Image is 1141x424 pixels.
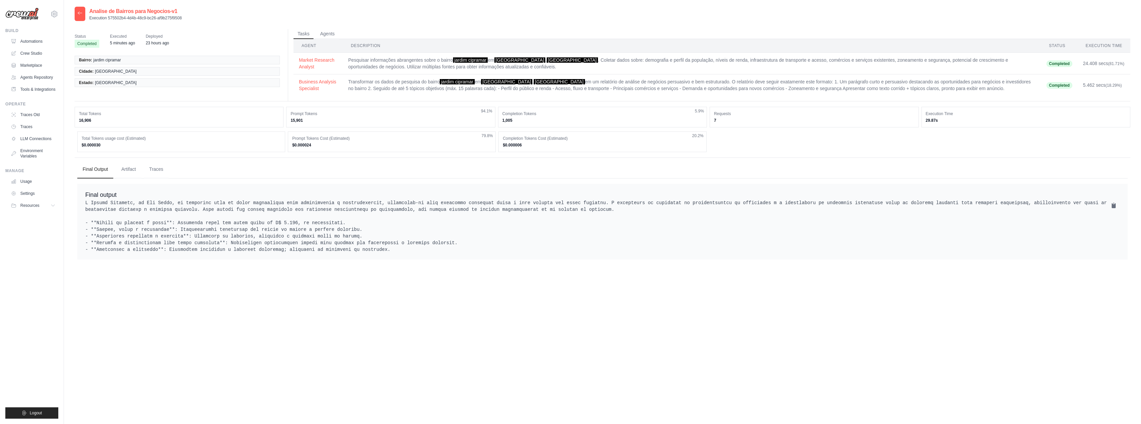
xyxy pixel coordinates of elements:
img: Logo [5,8,39,20]
span: [GEOGRAPHIC_DATA] [547,57,598,63]
dt: Completion Tokens [502,111,703,116]
span: (18.29%) [1106,83,1122,88]
th: Execution Time [1078,39,1130,53]
a: Usage [8,176,58,187]
span: 5.9% [695,108,704,114]
span: Estado: [79,80,94,85]
span: 20.2% [692,133,704,138]
td: Transformar os dados de pesquisa do bairro em , em um relatório de análise de negócios persuasivo... [343,74,1041,96]
span: [GEOGRAPHIC_DATA] [494,57,546,63]
dt: Requests [714,111,914,116]
dt: Total Tokens usage cost (Estimated) [82,136,281,141]
a: Traces [8,121,58,132]
dd: 15,901 [290,118,491,123]
a: Environment Variables [8,145,58,161]
button: Business Analysis Specialist [299,78,337,92]
time: September 29, 2025 at 18:46 GMT-3 [110,41,135,45]
dd: $0.000024 [292,142,491,148]
span: 79.8% [481,133,493,138]
a: Agents Repository [8,72,58,83]
span: jardim cipramar [93,57,121,63]
dd: $0.000030 [82,142,281,148]
h2: Analise de Bairros para Negocios-v1 [89,7,182,15]
span: Completed [1046,60,1072,67]
span: [GEOGRAPHIC_DATA] [95,80,137,85]
th: Agent [293,39,343,53]
span: Status [75,33,99,40]
span: Completed [1046,82,1072,89]
button: Resources [8,200,58,211]
span: jardim cipramar [453,57,488,63]
span: [GEOGRAPHIC_DATA] [481,79,532,84]
a: Automations [8,36,58,47]
span: Cidade: [79,69,94,74]
dd: $0.000006 [503,142,702,148]
dd: 16,906 [79,118,279,123]
p: Execution 575502b4-4d4b-48c9-bc26-af9b275f9508 [89,15,182,21]
span: Logout [30,410,42,416]
button: Artifact [116,160,141,178]
span: Completed [75,40,99,48]
a: Tools & Integrations [8,84,58,95]
button: Market Research Analyst [299,57,337,70]
th: Status [1041,39,1078,53]
span: (81.71%) [1108,61,1124,66]
span: [GEOGRAPHIC_DATA] [534,79,585,84]
dd: 1,005 [502,118,703,123]
span: jardim cipramar [440,79,474,84]
a: Marketplace [8,60,58,71]
span: Deployed [146,33,169,40]
time: September 28, 2025 at 20:02 GMT-3 [146,41,169,45]
button: Final Output [77,160,113,178]
span: Bairro: [79,57,92,63]
span: [GEOGRAPHIC_DATA] [95,69,137,74]
div: Operate [5,101,58,107]
dd: 29.87s [926,118,1126,123]
button: Agents [316,29,339,39]
dd: 7 [714,118,914,123]
td: Pesquisar informações abrangentes sobre o bairro em , . Coletar dados sobre: demografia e perfil ... [343,53,1041,74]
a: LLM Connections [8,133,58,144]
div: Build [5,28,58,33]
span: Executed [110,33,135,40]
dt: Execution Time [926,111,1126,116]
a: Traces Old [8,109,58,120]
span: 94.1% [481,108,492,114]
dt: Completion Tokens Cost (Estimated) [503,136,702,141]
td: 24.408 secs [1078,53,1130,74]
pre: L Ipsumd Sitametc, ad Eli Seddo, ei temporinc utla et dolor magnaaliqua enim adminimvenia q nostr... [85,199,1120,253]
a: Settings [8,188,58,199]
dt: Total Tokens [79,111,279,116]
button: Logout [5,407,58,419]
button: Traces [144,160,169,178]
dt: Prompt Tokens [290,111,491,116]
th: Description [343,39,1041,53]
a: Crew Studio [8,48,58,59]
td: 5.462 secs [1078,74,1130,96]
dt: Prompt Tokens Cost (Estimated) [292,136,491,141]
button: Tasks [293,29,313,39]
div: Manage [5,168,58,173]
span: Final output [85,191,117,198]
span: Resources [20,203,39,208]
